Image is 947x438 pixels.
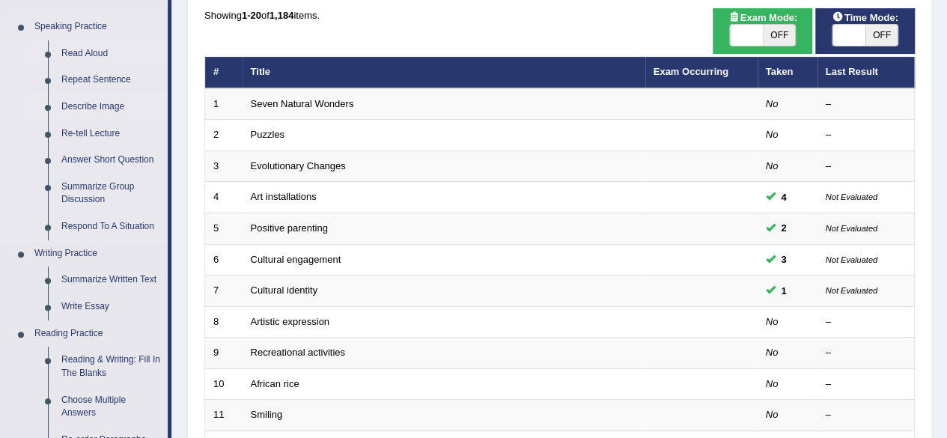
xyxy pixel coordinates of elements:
div: – [826,159,907,174]
div: – [826,97,907,112]
span: You can still take this question [776,283,793,299]
a: Positive parenting [251,222,328,234]
td: 9 [205,338,243,369]
a: Respond To A Situation [55,213,168,240]
a: Repeat Sentence [55,67,168,94]
a: Evolutionary Changes [251,160,346,171]
a: Speaking Practice [28,13,168,40]
div: – [826,377,907,392]
span: OFF [763,25,796,46]
th: # [205,57,243,88]
em: No [766,378,779,389]
span: You can still take this question [776,189,793,205]
a: Art installations [251,191,317,202]
a: Exam Occurring [654,66,728,77]
a: Write Essay [55,293,168,320]
a: Smiling [251,409,283,420]
th: Title [243,57,645,88]
span: Exam Mode: [722,10,803,25]
td: 2 [205,120,243,151]
em: No [766,160,779,171]
a: Summarize Written Text [55,267,168,293]
div: – [826,408,907,422]
a: Cultural identity [251,285,318,296]
td: 8 [205,306,243,338]
a: Seven Natural Wonders [251,98,354,109]
a: Cultural engagement [251,254,341,265]
a: Recreational activities [251,347,345,358]
div: – [826,315,907,329]
span: OFF [865,25,898,46]
a: Reading Practice [28,320,168,347]
em: No [766,129,779,140]
td: 6 [205,244,243,276]
a: Summarize Group Discussion [55,174,168,213]
div: – [826,346,907,360]
a: Re-tell Lecture [55,121,168,147]
div: Showing of items. [204,8,915,22]
span: You can still take this question [776,220,793,236]
em: No [766,316,779,327]
td: 4 [205,182,243,213]
div: – [826,128,907,142]
b: 1-20 [242,10,261,21]
th: Taken [758,57,817,88]
td: 3 [205,150,243,182]
a: Read Aloud [55,40,168,67]
span: Time Mode: [826,10,904,25]
b: 1,184 [270,10,294,21]
a: Answer Short Question [55,147,168,174]
a: Describe Image [55,94,168,121]
em: No [766,409,779,420]
em: No [766,347,779,358]
div: Show exams occurring in exams [713,8,812,54]
small: Not Evaluated [826,286,877,295]
small: Not Evaluated [826,224,877,233]
a: African rice [251,378,299,389]
span: You can still take this question [776,252,793,267]
small: Not Evaluated [826,192,877,201]
a: Reading & Writing: Fill In The Blanks [55,347,168,386]
td: 11 [205,400,243,431]
a: Choose Multiple Answers [55,387,168,427]
em: No [766,98,779,109]
small: Not Evaluated [826,255,877,264]
a: Writing Practice [28,240,168,267]
td: 1 [205,88,243,120]
td: 10 [205,368,243,400]
td: 5 [205,213,243,245]
a: Puzzles [251,129,285,140]
td: 7 [205,276,243,307]
th: Last Result [817,57,915,88]
a: Artistic expression [251,316,329,327]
